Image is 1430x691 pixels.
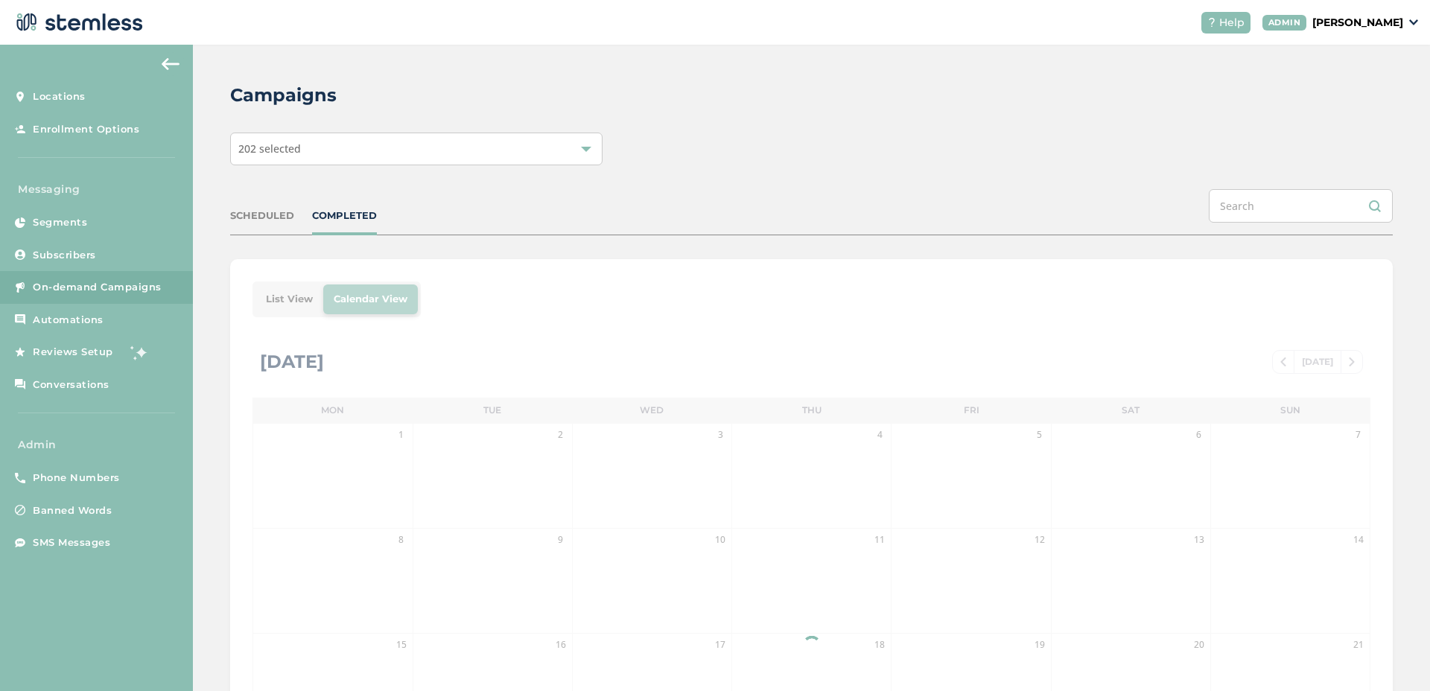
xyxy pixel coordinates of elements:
iframe: Chat Widget [1356,620,1430,691]
span: Reviews Setup [33,345,113,360]
span: Automations [33,313,104,328]
span: Banned Words [33,503,112,518]
div: COMPLETED [312,208,377,223]
span: Enrollment Options [33,122,139,137]
span: On-demand Campaigns [33,280,162,295]
img: icon_down-arrow-small-66adaf34.svg [1409,19,1418,25]
span: 202 selected [238,141,301,156]
input: Search [1209,189,1393,223]
p: [PERSON_NAME] [1312,15,1403,31]
span: Locations [33,89,86,104]
div: SCHEDULED [230,208,294,223]
img: glitter-stars-b7820f95.gif [124,337,154,367]
h2: Campaigns [230,82,337,109]
img: logo-dark-0685b13c.svg [12,7,143,37]
span: Subscribers [33,248,96,263]
img: icon-arrow-back-accent-c549486e.svg [162,58,179,70]
span: Segments [33,215,87,230]
span: Help [1219,15,1245,31]
div: ADMIN [1262,15,1307,31]
span: Phone Numbers [33,471,120,485]
img: icon-help-white-03924b79.svg [1207,18,1216,27]
span: SMS Messages [33,535,110,550]
span: Conversations [33,378,109,392]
